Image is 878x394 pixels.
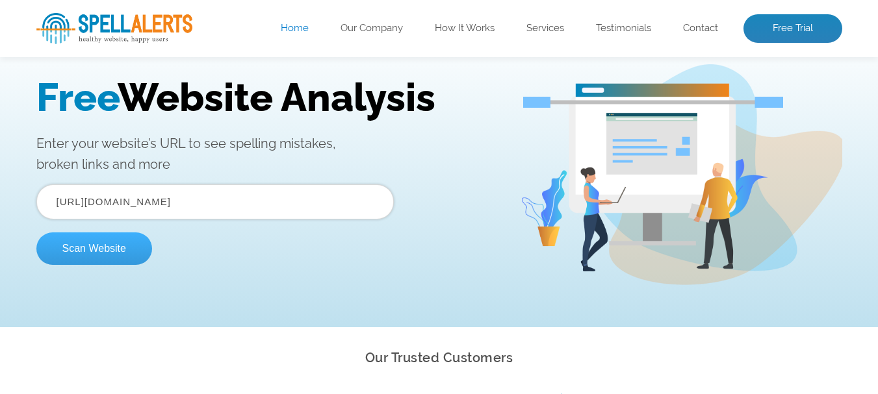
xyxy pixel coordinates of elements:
[743,14,842,43] a: Free Trial
[36,53,118,98] span: Free
[36,347,842,369] h2: Our Trusted Customers
[281,22,309,35] a: Home
[526,22,564,35] a: Services
[520,42,842,263] img: Free Webiste Analysis
[596,22,651,35] a: Testimonials
[36,111,500,153] p: Enter your website’s URL to see spelling mistakes, broken links and more
[36,13,192,44] img: SpellAlerts
[523,75,783,86] img: Free Webiste Analysis
[435,22,495,35] a: How It Works
[36,210,152,243] button: Scan Website
[36,162,394,197] input: Enter Your URL
[341,22,403,35] a: Our Company
[683,22,718,35] a: Contact
[36,53,500,98] h1: Website Analysis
